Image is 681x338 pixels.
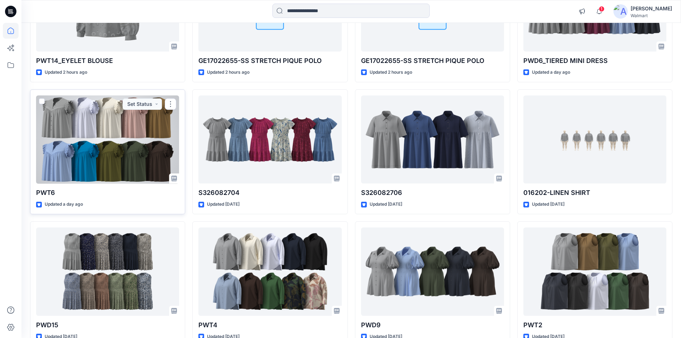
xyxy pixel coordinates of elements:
a: 016202-LINEN SHIRT [523,95,666,184]
p: PWT6 [36,188,179,198]
p: Updated [DATE] [207,201,240,208]
p: Updated 2 hours ago [370,69,412,76]
span: 1 [599,6,604,12]
p: GE17022655-SS STRETCH PIQUE POLO [198,56,341,66]
a: PWT4 [198,227,341,316]
p: GE17022655-SS STRETCH PIQUE POLO [361,56,504,66]
a: PWD15 [36,227,179,316]
p: Updated [DATE] [370,201,402,208]
a: PWT6 [36,95,179,184]
p: Updated 2 hours ago [45,69,87,76]
p: Updated 2 hours ago [207,69,250,76]
p: PWT2 [523,320,666,330]
p: 016202-LINEN SHIRT [523,188,666,198]
p: S326082706 [361,188,504,198]
p: PWD15 [36,320,179,330]
p: Updated a day ago [532,69,570,76]
p: PWT14_EYELET BLOUSE [36,56,179,66]
p: Updated [DATE] [532,201,564,208]
div: [PERSON_NAME] [631,4,672,13]
p: S326082704 [198,188,341,198]
p: Updated a day ago [45,201,83,208]
p: PWD6_TIERED MINI DRESS [523,56,666,66]
a: PWT2 [523,227,666,316]
div: Walmart [631,13,672,18]
a: S326082704 [198,95,341,184]
img: avatar [613,4,628,19]
a: PWD9 [361,227,504,316]
p: PWD9 [361,320,504,330]
a: S326082706 [361,95,504,184]
p: PWT4 [198,320,341,330]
